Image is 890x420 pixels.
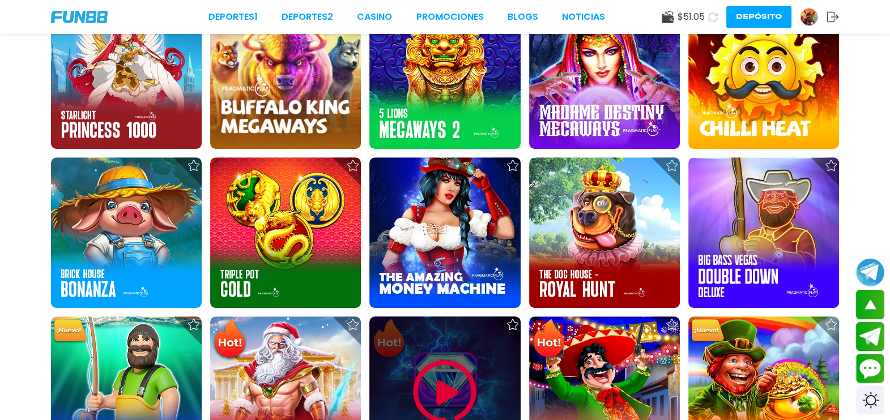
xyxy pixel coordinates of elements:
[508,10,538,24] a: BLOGS
[416,10,484,24] a: Promociones
[210,157,361,308] img: Triple Pot Gold
[369,157,520,308] img: The Amazing Money Machine
[530,318,567,362] img: Hot
[52,318,89,344] img: New
[800,8,817,25] img: Avatar
[689,318,726,344] img: New
[688,157,839,308] img: Big Bass Vegas Double Down Deluxe
[856,290,884,319] button: scroll up
[678,10,705,24] span: $ 51.05
[856,322,884,352] button: Join telegram
[357,10,392,24] a: CASINO
[856,258,884,287] button: Join telegram channel
[562,10,605,24] a: NOTICIAS
[282,10,333,24] a: Deportes2
[51,11,108,23] img: Company Logo
[51,157,202,308] img: Brick House Bonanza
[211,318,248,362] img: Hot
[800,8,827,26] a: Avatar
[856,386,884,414] div: Switch theme
[856,354,884,383] button: Contact customer service
[208,10,258,24] a: Deportes1
[726,6,791,28] button: Depósito
[529,157,680,308] img: The Dog House – Royal Hunt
